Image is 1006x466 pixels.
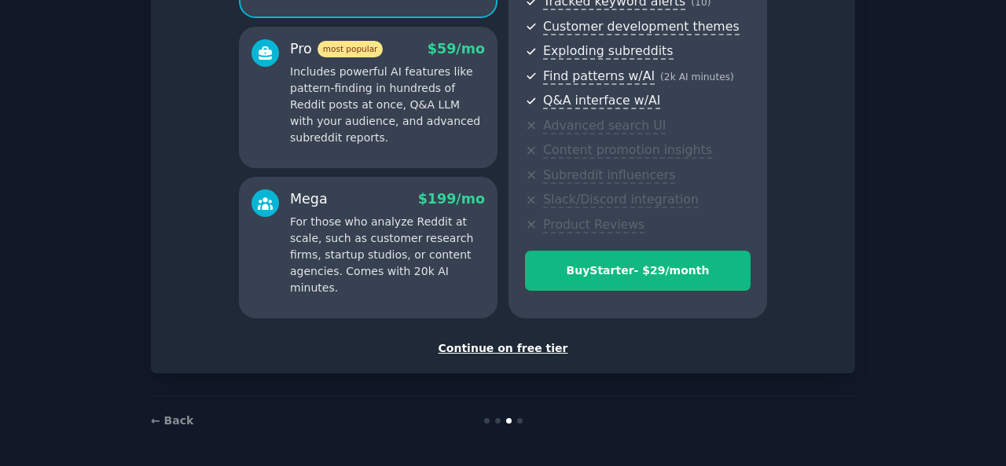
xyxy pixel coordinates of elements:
[290,64,485,146] p: Includes powerful AI features like pattern-finding in hundreds of Reddit posts at once, Q&A LLM w...
[543,167,675,184] span: Subreddit influencers
[318,41,384,57] span: most popular
[543,142,712,159] span: Content promotion insights
[543,68,655,85] span: Find patterns w/AI
[290,39,383,59] div: Pro
[290,189,328,209] div: Mega
[290,214,485,296] p: For those who analyze Reddit at scale, such as customer research firms, startup studios, or conte...
[167,340,839,357] div: Continue on free tier
[543,192,699,208] span: Slack/Discord integration
[543,118,666,134] span: Advanced search UI
[526,262,750,279] div: Buy Starter - $ 29 /month
[428,41,485,57] span: $ 59 /mo
[543,93,660,109] span: Q&A interface w/AI
[543,43,673,60] span: Exploding subreddits
[418,191,485,207] span: $ 199 /mo
[525,251,751,291] button: BuyStarter- $29/month
[543,19,740,35] span: Customer development themes
[543,217,644,233] span: Product Reviews
[660,72,734,83] span: ( 2k AI minutes )
[151,414,193,427] a: ← Back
